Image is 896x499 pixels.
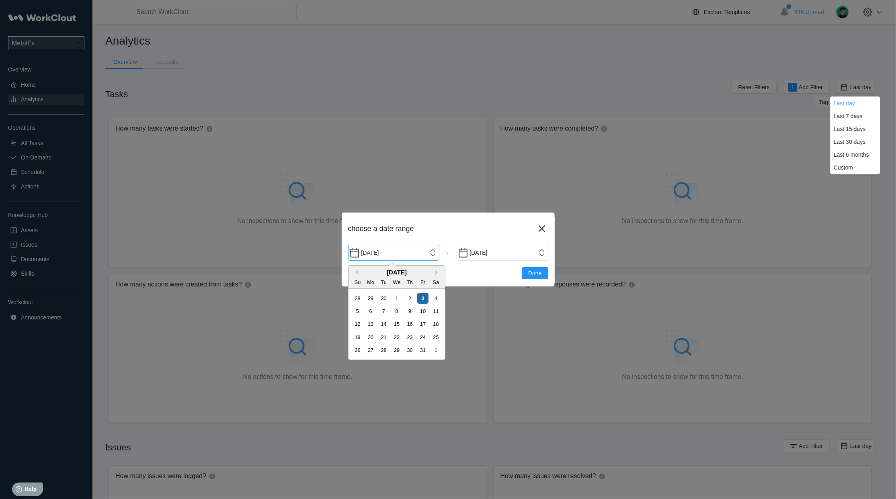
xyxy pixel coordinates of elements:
div: Fr [417,277,428,288]
div: We [391,277,402,288]
div: Choose Saturday, October 11th, 2025 [431,306,441,317]
button: Previous Month [353,270,358,275]
div: Last 7 days [834,113,863,119]
div: Choose Tuesday, October 21st, 2025 [378,332,389,343]
div: Choose Monday, October 20th, 2025 [365,332,376,343]
div: Choose Thursday, October 2nd, 2025 [404,293,415,304]
div: Choose Friday, October 31st, 2025 [417,345,428,356]
input: Start Date [348,245,440,261]
div: Choose Wednesday, October 22nd, 2025 [391,332,402,343]
div: Choose Saturday, November 1st, 2025 [431,345,441,356]
div: Choose Thursday, October 16th, 2025 [404,319,415,329]
div: Choose Tuesday, October 7th, 2025 [378,306,389,317]
span: Done [528,270,541,276]
div: Choose Wednesday, October 15th, 2025 [391,319,402,329]
div: Last day [834,100,855,106]
div: Choose Thursday, October 9th, 2025 [404,306,415,317]
div: Choose Wednesday, October 8th, 2025 [391,306,402,317]
div: Tu [378,277,389,288]
div: Last 15 days [834,126,865,132]
div: Choose Monday, September 29th, 2025 [365,293,376,304]
div: Choose Friday, October 3rd, 2025 [417,293,428,304]
div: Choose Monday, October 27th, 2025 [365,345,376,356]
div: Su [352,277,363,288]
div: month 2025-10 [351,292,442,357]
button: Next Month [435,270,441,275]
div: Choose Saturday, October 18th, 2025 [431,319,441,329]
div: Choose Wednesday, October 1st, 2025 [391,293,402,304]
div: Choose Thursday, October 23rd, 2025 [404,332,415,343]
button: Done [522,267,548,279]
div: Choose Tuesday, October 28th, 2025 [378,345,389,356]
div: Last 30 days [834,139,865,145]
div: Choose Friday, October 24th, 2025 [417,332,428,343]
div: Choose Monday, October 6th, 2025 [365,306,376,317]
div: Choose Sunday, October 5th, 2025 [352,306,363,317]
div: Th [404,277,415,288]
div: Choose Tuesday, September 30th, 2025 [378,293,389,304]
div: Mo [365,277,376,288]
div: Choose Saturday, October 25th, 2025 [431,332,441,343]
div: Choose Sunday, October 12th, 2025 [352,319,363,329]
div: Custom [834,164,853,171]
div: Choose Monday, October 13th, 2025 [365,319,376,329]
div: Choose Sunday, September 28th, 2025 [352,293,363,304]
div: Choose Friday, October 17th, 2025 [417,319,428,329]
div: Choose Friday, October 10th, 2025 [417,306,428,317]
div: Sa [431,277,441,288]
div: Choose Sunday, October 26th, 2025 [352,345,363,356]
div: Choose Saturday, October 4th, 2025 [431,293,441,304]
input: End Date [457,245,548,261]
div: Last 6 months [834,151,869,158]
div: Choose Tuesday, October 14th, 2025 [378,319,389,329]
div: Choose Wednesday, October 29th, 2025 [391,345,402,356]
div: Choose Thursday, October 30th, 2025 [404,345,415,356]
div: choose a date range [348,225,535,233]
div: Choose Sunday, October 19th, 2025 [352,332,363,343]
div: [DATE] [349,269,445,276]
